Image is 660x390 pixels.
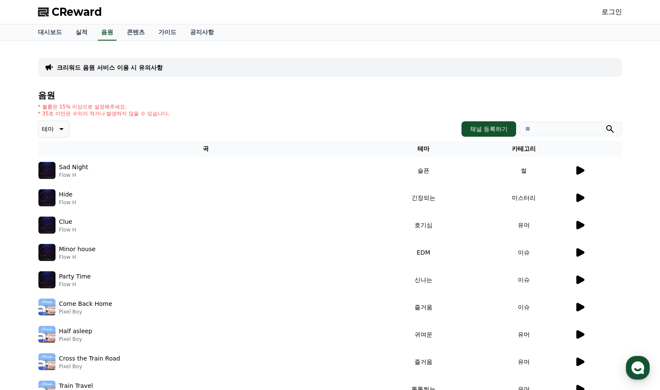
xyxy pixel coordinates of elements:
a: 로그인 [602,7,622,17]
img: music [38,299,55,316]
span: 대화 [78,284,88,291]
td: 유머 [474,321,574,348]
td: 즐거움 [373,348,473,375]
td: 썰 [474,157,574,184]
a: 가이드 [152,24,183,41]
td: 유머 [474,348,574,375]
td: 귀여운 [373,321,473,348]
td: 유머 [474,211,574,239]
span: 홈 [27,284,32,290]
span: CReward [52,5,102,19]
img: music [38,271,55,288]
img: music [38,162,55,179]
p: Flow H [59,281,91,288]
img: music [38,244,55,261]
p: * 볼륨은 15% 이상으로 설정해주세요. [38,103,169,110]
a: 대시보드 [31,24,69,41]
p: Party Time [59,272,91,281]
td: 즐거움 [373,293,473,321]
a: 공지사항 [183,24,221,41]
p: Minor house [59,245,96,254]
a: 콘텐츠 [120,24,152,41]
img: music [38,189,55,206]
p: Pixel Boy [59,308,112,315]
p: Sad Night [59,163,88,172]
a: CReward [38,5,102,19]
td: 긴장되는 [373,184,473,211]
p: 테마 [42,123,54,135]
p: Come Back Home [59,299,112,308]
a: 홈 [3,271,56,292]
p: Pixel Boy [59,336,92,343]
button: 테마 [38,120,70,138]
p: Half asleep [59,327,92,336]
td: 신나는 [373,266,473,293]
a: 음원 [98,24,117,41]
td: EDM [373,239,473,266]
td: 미스터리 [474,184,574,211]
th: 테마 [373,141,473,157]
button: 채널 등록하기 [461,121,516,137]
h4: 음원 [38,91,622,100]
p: * 35초 미만은 수익이 적거나 발생하지 않을 수 있습니다. [38,110,169,117]
p: Clue [59,217,72,226]
p: Cross the Train Road [59,354,120,363]
td: 이슈 [474,266,574,293]
td: 호기심 [373,211,473,239]
span: 설정 [132,284,142,290]
a: 크리워드 음원 서비스 이용 시 유의사항 [57,63,163,72]
p: Flow H [59,172,88,179]
p: Hide [59,190,73,199]
a: 설정 [110,271,164,292]
td: 슬픈 [373,157,473,184]
p: Flow H [59,254,96,261]
img: music [38,353,55,370]
th: 카테고리 [474,141,574,157]
a: 실적 [69,24,94,41]
img: music [38,217,55,234]
td: 이슈 [474,293,574,321]
p: Pixel Boy [59,363,120,370]
td: 이슈 [474,239,574,266]
img: music [38,326,55,343]
p: Flow H [59,226,76,233]
th: 곡 [38,141,373,157]
a: 대화 [56,271,110,292]
p: Flow H [59,199,76,206]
